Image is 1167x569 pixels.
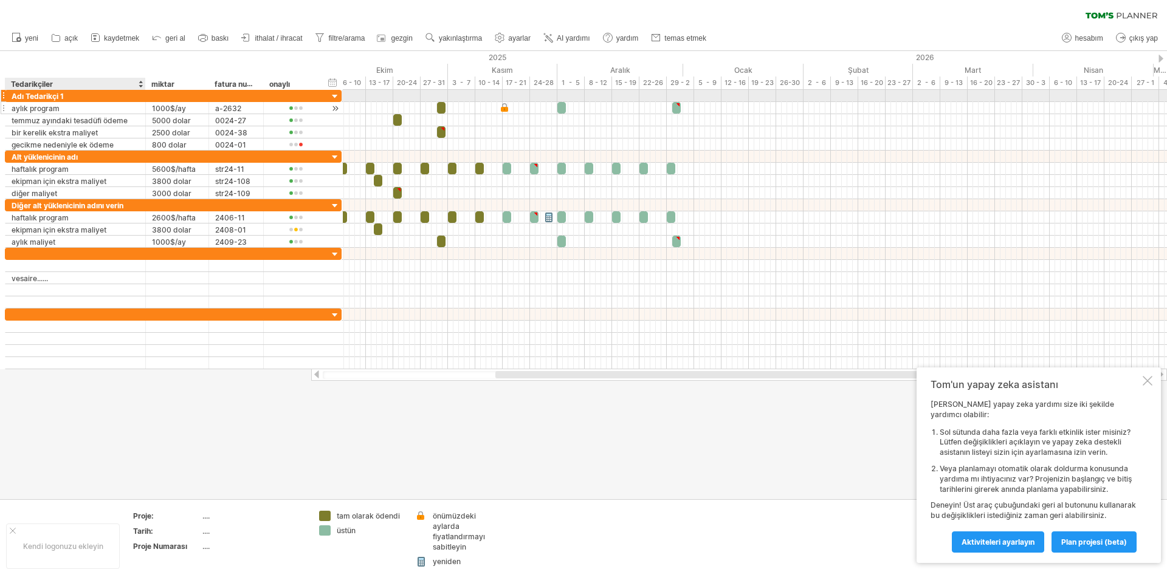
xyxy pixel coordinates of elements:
[48,30,81,46] a: açık
[23,542,103,551] font: Kendi logonuzu ekleyin
[1033,64,1154,77] div: Nisan 2026
[12,140,114,149] font: gecikme nedeniyle ek ödeme
[916,53,934,62] font: 2026
[215,140,246,149] font: 0024-01
[369,78,390,87] font: 13 - 17
[12,237,55,247] font: aylık maliyet
[195,30,233,46] a: baskı
[1026,78,1045,87] font: 30 - 3
[152,225,191,234] font: 3800 dolar
[917,78,935,87] font: 2 - 6
[1080,78,1101,87] font: 13 - 17
[962,537,1034,547] font: Aktiviteleri ayarlayın
[734,66,752,75] font: Ocak
[448,64,557,77] div: Kasım 2025
[152,177,191,186] font: 3800 dolar
[489,53,506,62] font: 2025
[202,511,210,520] font: ....
[202,526,210,536] font: ....
[212,34,229,43] font: baskı
[725,78,746,87] font: 12 - 16
[589,78,607,87] font: 8 - 12
[615,78,636,87] font: 15 - 19
[215,165,244,174] font: str24-11
[397,78,417,87] font: 20-24
[670,78,690,87] font: 29 - 2
[997,78,1020,87] font: 23 - 27
[439,34,482,43] font: yakınlaştırma
[337,511,400,520] font: tam olarak ödendi
[835,78,853,87] font: 9 - 13
[940,428,1131,457] font: Sol sütunda daha fazla veya farklı etkinlik ister misiniz? Lütfen değişiklikleri açıklayın ve yap...
[616,34,639,43] font: yardım
[88,30,143,46] a: kaydetmek
[215,128,247,137] font: 0024-38
[478,78,500,87] font: 10 - 14
[610,66,630,75] font: Aralık
[149,30,189,46] a: geri al
[391,34,413,43] font: gezgin
[133,542,187,551] font: Proje Numarası
[152,165,196,174] font: 5600$/hafta
[202,542,210,551] font: ....
[1061,537,1127,547] font: plan projesi (beta)
[152,189,191,198] font: 3000 dolar
[423,78,445,87] font: 27 - 31
[804,64,913,77] div: Şubat 2026
[255,34,302,43] font: ithalat / ihracat
[215,79,271,89] font: fatura numarası
[25,34,38,43] font: yeni
[12,128,98,137] font: bir kerelik ekstra maliyet
[952,531,1044,553] a: Aktiviteleri ayarlayın
[940,464,1132,494] font: Veya planlamayı otomatik olarak doldurma konusunda yardıma mı ihtiyacınız var? Projenizin başlang...
[12,104,60,113] font: aylık program
[215,177,250,186] font: str24-108
[104,34,139,43] font: kaydetmek
[64,34,78,43] font: açık
[683,64,804,77] div: Ocak 2026
[12,92,64,101] font: Adı Tedarikçi 1
[337,526,356,535] font: üstün
[534,78,554,87] font: 24-28
[133,511,154,520] font: Proje:
[12,116,128,125] font: temmuz ayındaki tesadüfi ödeme
[562,78,580,87] font: 1 - 5
[12,225,106,234] font: ekipman için ekstra maliyet
[165,34,185,43] font: geri al
[698,78,717,87] font: 5 - 9
[931,378,1058,390] font: Tom'un yapay zeka asistanı
[1075,34,1103,43] font: hesabım
[600,30,642,46] a: yardım
[1052,531,1137,553] a: plan projesi (beta)
[1084,66,1103,75] font: Nisan
[152,213,196,222] font: 2600$/hafta
[375,30,416,46] a: gezgin
[238,30,306,46] a: ithalat / ihracat
[808,78,826,87] font: 2 - 6
[215,237,247,247] font: 2409-23
[12,213,69,222] font: haftalık program
[780,78,800,87] font: 26-30
[328,34,365,43] font: filtre/arama
[945,78,963,87] font: 9 - 13
[329,102,341,115] div: etkinliğe kaydır
[848,66,869,75] font: Şubat
[508,34,531,43] font: ayarlar
[152,116,191,125] font: 5000 dolar
[215,104,241,113] font: a-2632
[965,66,981,75] font: Mart
[215,225,246,234] font: 2408-01
[913,64,1033,77] div: Mart 2026
[751,78,774,87] font: 19 - 23
[433,511,485,551] font: önümüzdeki aylarda fiyatlandırmayı sabitleyin
[1059,30,1107,46] a: hesabım
[931,400,1114,419] font: [PERSON_NAME] yapay zeka yardımı size iki şekilde yardımcı olabilir:
[557,64,683,77] div: Aralık 2025
[1137,78,1154,87] font: 27 - 1
[648,30,710,46] a: temas etmek
[492,30,534,46] a: ayarlar
[312,30,368,46] a: filtre/arama
[557,34,590,43] font: AI yardımı
[12,201,123,210] font: Diğer alt yüklenicinin adını verin
[9,30,42,46] a: yeni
